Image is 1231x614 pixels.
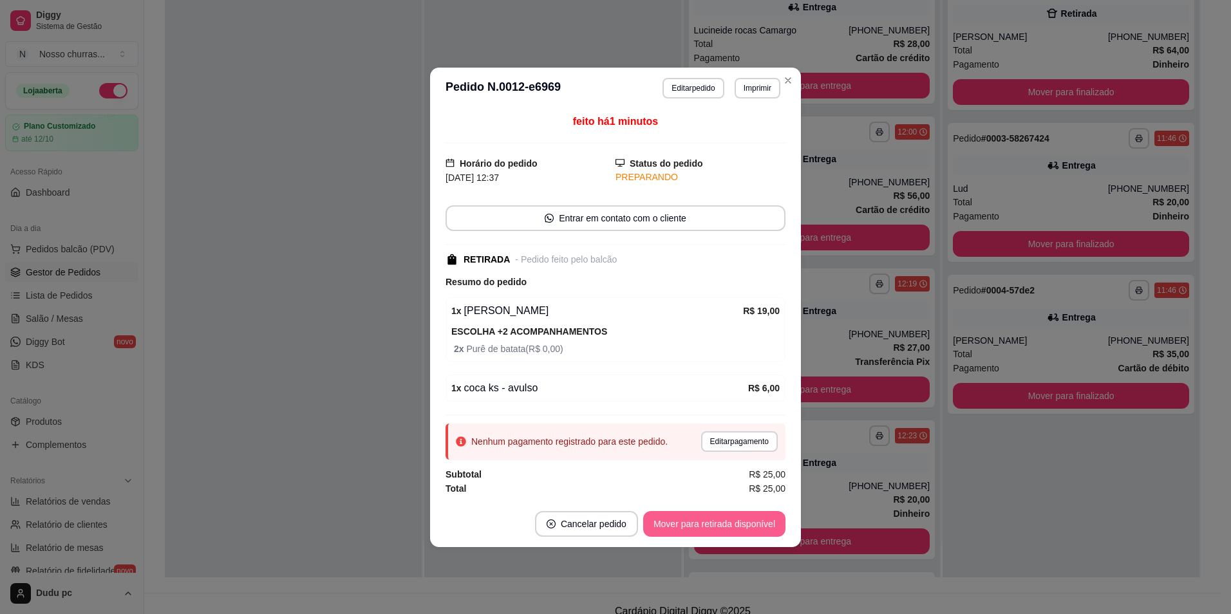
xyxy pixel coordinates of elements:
span: [DATE] 12:37 [446,172,499,183]
span: R$ 25,00 [749,481,785,496]
strong: 1 x [451,306,462,316]
strong: Resumo do pedido [446,277,527,287]
strong: ESCOLHA +2 ACOMPANHAMENTOS [451,326,607,337]
div: PREPARANDO [615,171,785,184]
button: close-circleCancelar pedido [535,511,638,537]
button: Imprimir [735,78,780,98]
span: calendar [446,158,455,167]
span: feito há 1 minutos [573,116,658,127]
strong: R$ 19,00 [743,306,780,316]
div: RETIRADA [464,253,510,266]
button: Editarpagamento [701,431,778,452]
span: desktop [615,158,625,167]
div: [PERSON_NAME] [451,303,743,319]
span: whats-app [545,214,554,223]
strong: Total [446,483,466,494]
button: whats-appEntrar em contato com o cliente [446,205,785,231]
button: Close [778,70,798,91]
button: Mover para retirada disponível [643,511,785,537]
span: close-circle [547,519,556,528]
div: - Pedido feito pelo balcão [515,253,617,266]
span: R$ 25,00 [749,467,785,481]
div: Nenhum pagamento registrado para este pedido. [471,435,668,448]
strong: 1 x [451,383,462,393]
h3: Pedido N. 0012-e6969 [446,78,561,98]
strong: R$ 6,00 [748,383,780,393]
span: Purê de batata ( R$ 0,00 ) [454,342,780,356]
strong: Status do pedido [630,158,703,169]
div: coca ks - avulso [451,380,748,396]
strong: 2 x [454,344,466,354]
button: Editarpedido [662,78,724,98]
strong: Subtotal [446,469,482,479]
strong: Horário do pedido [460,158,538,169]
